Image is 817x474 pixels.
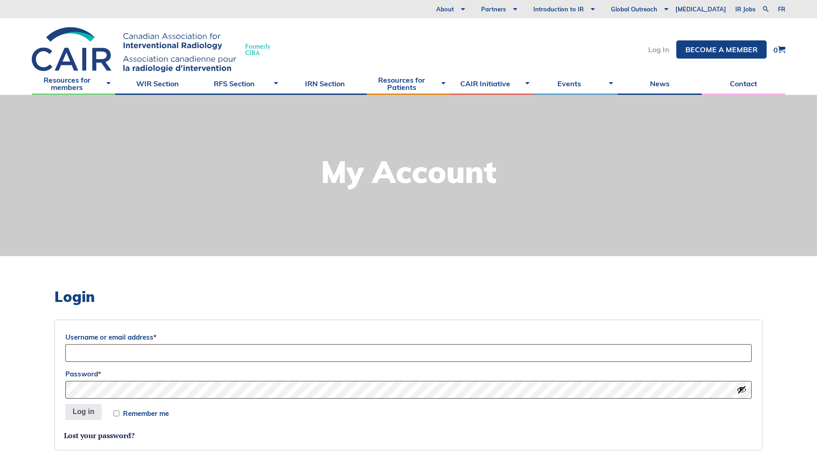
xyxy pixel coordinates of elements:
a: fr [778,6,785,12]
a: IRN Section [283,72,366,95]
a: Resources for Patients [367,72,450,95]
input: Remember me [113,410,119,416]
a: Events [534,72,618,95]
a: CAIR Initiative [450,72,534,95]
a: News [618,72,701,95]
a: Contact [702,72,785,95]
button: Log in [65,404,102,420]
span: Remember me [123,410,169,417]
label: Password [65,367,752,381]
a: Become a member [676,40,767,59]
span: Formerly CIRA [245,43,271,56]
a: RFS Section [199,72,283,95]
h1: My Account [321,157,497,187]
label: Username or email address [65,331,752,344]
a: FormerlyCIRA [32,27,280,72]
a: WIR Section [115,72,199,95]
a: Lost your password? [64,430,135,440]
a: Log In [648,46,669,53]
a: Resources for members [32,72,115,95]
a: 0 [773,46,785,54]
h2: Login [54,288,763,305]
img: CIRA [32,27,236,72]
button: Show password [737,385,747,395]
